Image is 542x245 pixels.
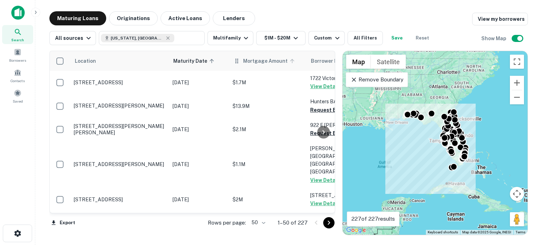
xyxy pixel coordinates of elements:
[314,34,341,42] div: Custom
[173,125,225,133] p: [DATE]
[2,45,33,65] a: Borrowers
[11,37,24,43] span: Search
[74,196,165,203] p: [STREET_ADDRESS]
[310,176,342,184] button: View Details
[233,79,303,86] p: $1.7M
[173,160,225,168] p: [DATE]
[11,78,25,84] span: Contacts
[169,51,229,71] th: Maturity Date
[510,187,524,201] button: Map camera controls
[74,161,165,167] p: [STREET_ADDRESS][PERSON_NAME]
[310,121,381,129] p: 922 E [PERSON_NAME] LLC
[173,196,225,203] p: [DATE]
[233,102,303,110] p: $13.9M
[350,75,403,84] p: Remove Boundary
[111,35,164,41] span: [US_STATE], [GEOGRAPHIC_DATA]
[9,57,26,63] span: Borrowers
[49,31,96,45] button: All sources
[74,79,165,86] p: [STREET_ADDRESS]
[348,31,383,45] button: All Filters
[310,74,381,82] p: 1722 Victoria LLC
[323,217,335,228] button: Go to next page
[161,11,210,25] button: Active Loans
[310,106,367,114] button: Request Borrower Info
[256,31,306,45] button: $1M - $20M
[243,57,297,65] span: Mortgage Amount
[343,51,528,235] div: 0 0
[351,215,395,223] p: 227 of 227 results
[386,31,408,45] button: Save your search to get updates of matches that match your search criteria.
[70,51,169,71] th: Location
[371,55,406,69] button: Show satellite imagery
[344,226,368,235] a: Open this area in Google Maps (opens a new window)
[510,90,524,104] button: Zoom out
[173,79,225,86] p: [DATE]
[310,199,342,208] button: View Details
[411,31,434,45] button: Reset
[173,102,225,110] p: [DATE]
[233,125,303,133] p: $2.1M
[278,219,308,227] p: 1–50 of 227
[310,82,342,91] button: View Details
[510,55,524,69] button: Toggle fullscreen view
[229,51,307,71] th: Mortgage Amount
[74,123,165,136] p: [STREET_ADDRESS][PERSON_NAME][PERSON_NAME]
[49,218,77,228] button: Export
[13,98,23,104] span: Saved
[310,145,381,176] p: [PERSON_NAME][GEOGRAPHIC_DATA] [GEOGRAPHIC_DATA] [GEOGRAPHIC_DATA] LLC
[2,66,33,85] a: Contacts
[311,57,348,65] span: Borrower Name
[2,86,33,105] a: Saved
[308,31,344,45] button: Custom
[74,57,96,65] span: Location
[472,13,528,25] a: View my borrowers
[109,11,158,25] button: Originations
[481,35,507,42] h6: Show Map
[208,219,246,227] p: Rows per page:
[428,230,458,235] button: Keyboard shortcuts
[74,103,165,109] p: [STREET_ADDRESS][PERSON_NAME]
[310,191,381,199] p: [STREET_ADDRESS] LLC
[249,218,266,228] div: 50
[233,160,303,168] p: $1.1M
[49,11,106,25] button: Maturing Loans
[11,6,25,20] img: capitalize-icon.png
[516,230,525,234] a: Terms (opens in new tab)
[346,55,371,69] button: Show street map
[310,98,381,105] p: Hunters BAY Apartments LLC
[510,76,524,90] button: Zoom in
[55,34,93,42] div: All sources
[2,25,33,44] a: Search
[462,230,511,234] span: Map data ©2025 Google, INEGI
[213,11,255,25] button: Lenders
[307,51,384,71] th: Borrower Name
[344,226,368,235] img: Google
[310,129,367,137] button: Request Borrower Info
[507,189,542,222] iframe: Chat Widget
[173,57,216,65] span: Maturity Date
[233,196,303,203] p: $2M
[207,31,253,45] button: Multifamily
